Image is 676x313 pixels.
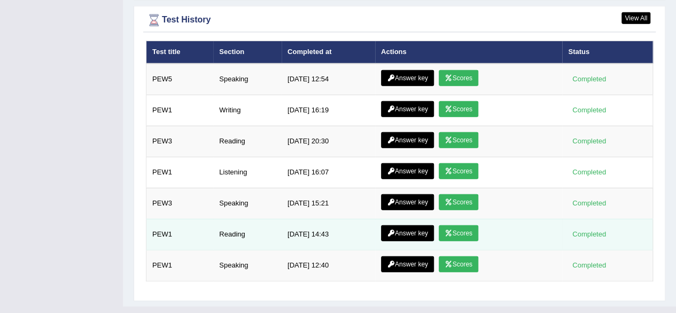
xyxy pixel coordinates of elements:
[568,260,610,271] div: Completed
[381,194,434,210] a: Answer key
[146,12,653,28] div: Test History
[282,126,375,157] td: [DATE] 20:30
[439,101,478,117] a: Scores
[282,95,375,126] td: [DATE] 16:19
[381,225,434,241] a: Answer key
[213,64,282,95] td: Speaking
[146,250,214,281] td: PEW1
[282,250,375,281] td: [DATE] 12:40
[439,70,478,86] a: Scores
[146,188,214,219] td: PEW3
[568,136,610,147] div: Completed
[213,126,282,157] td: Reading
[213,219,282,250] td: Reading
[282,64,375,95] td: [DATE] 12:54
[146,157,214,188] td: PEW1
[439,132,478,148] a: Scores
[381,70,434,86] a: Answer key
[568,198,610,209] div: Completed
[621,12,650,24] a: View All
[282,219,375,250] td: [DATE] 14:43
[282,157,375,188] td: [DATE] 16:07
[213,157,282,188] td: Listening
[568,74,610,85] div: Completed
[146,95,214,126] td: PEW1
[146,219,214,250] td: PEW1
[439,194,478,210] a: Scores
[568,229,610,240] div: Completed
[568,167,610,178] div: Completed
[439,256,478,272] a: Scores
[375,41,562,64] th: Actions
[146,64,214,95] td: PEW5
[381,163,434,179] a: Answer key
[213,250,282,281] td: Speaking
[213,95,282,126] td: Writing
[381,101,434,117] a: Answer key
[439,225,478,241] a: Scores
[381,256,434,272] a: Answer key
[562,41,652,64] th: Status
[213,41,282,64] th: Section
[146,41,214,64] th: Test title
[282,41,375,64] th: Completed at
[568,105,610,116] div: Completed
[146,126,214,157] td: PEW3
[282,188,375,219] td: [DATE] 15:21
[381,132,434,148] a: Answer key
[439,163,478,179] a: Scores
[213,188,282,219] td: Speaking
